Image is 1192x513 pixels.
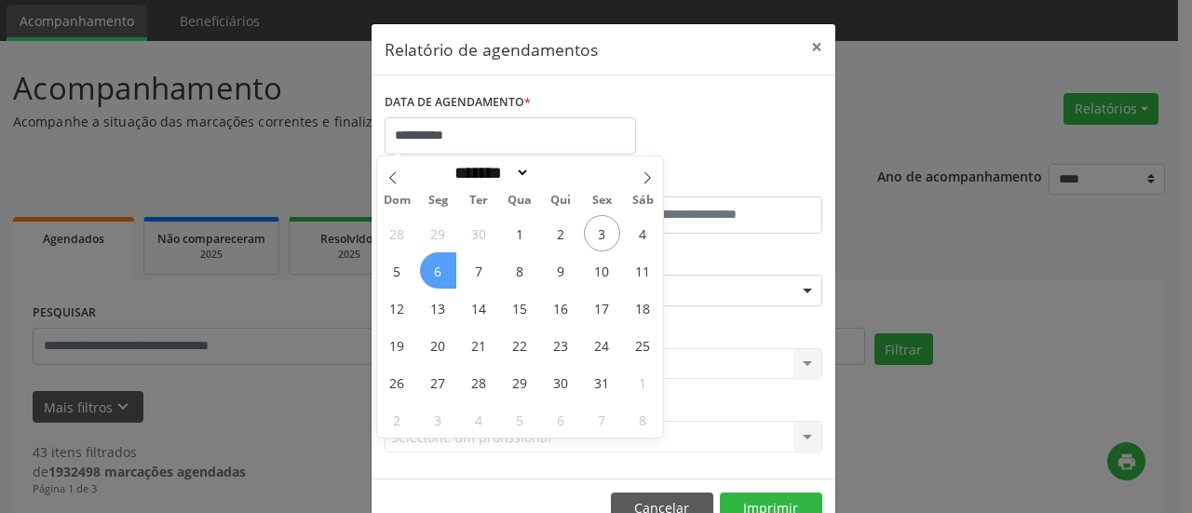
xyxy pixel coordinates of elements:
span: Outubro 1, 2025 [502,215,538,251]
span: Outubro 17, 2025 [584,290,620,326]
span: Setembro 28, 2025 [379,215,415,251]
span: Outubro 7, 2025 [461,252,497,289]
span: Novembro 4, 2025 [461,401,497,438]
span: Outubro 2, 2025 [543,215,579,251]
span: Outubro 19, 2025 [379,327,415,363]
select: Month [449,163,531,182]
span: Sex [581,195,622,207]
span: Outubro 15, 2025 [502,290,538,326]
span: Novembro 7, 2025 [584,401,620,438]
span: Qui [540,195,581,207]
span: Outubro 9, 2025 [543,252,579,289]
button: Close [798,24,835,70]
span: Outubro 25, 2025 [625,327,661,363]
span: Outubro 20, 2025 [420,327,456,363]
h5: Relatório de agendamentos [385,37,598,61]
span: Outubro 11, 2025 [625,252,661,289]
span: Outubro 13, 2025 [420,290,456,326]
span: Outubro 27, 2025 [420,364,456,400]
span: Outubro 5, 2025 [379,252,415,289]
span: Outubro 4, 2025 [625,215,661,251]
span: Outubro 21, 2025 [461,327,497,363]
label: DATA DE AGENDAMENTO [385,88,531,117]
span: Outubro 18, 2025 [625,290,661,326]
span: Novembro 5, 2025 [502,401,538,438]
span: Novembro 1, 2025 [625,364,661,400]
span: Outubro 23, 2025 [543,327,579,363]
span: Sáb [622,195,663,207]
span: Outubro 3, 2025 [584,215,620,251]
span: Setembro 29, 2025 [420,215,456,251]
span: Outubro 14, 2025 [461,290,497,326]
span: Outubro 16, 2025 [543,290,579,326]
span: Outubro 29, 2025 [502,364,538,400]
span: Seg [417,195,458,207]
span: Outubro 30, 2025 [543,364,579,400]
span: Novembro 8, 2025 [625,401,661,438]
span: Novembro 2, 2025 [379,401,415,438]
span: Novembro 3, 2025 [420,401,456,438]
span: Dom [377,195,418,207]
span: Outubro 28, 2025 [461,364,497,400]
span: Outubro 6, 2025 [420,252,456,289]
span: Ter [458,195,499,207]
span: Novembro 6, 2025 [543,401,579,438]
span: Outubro 22, 2025 [502,327,538,363]
input: Year [530,163,591,182]
label: ATÉ [608,168,822,196]
span: Outubro 31, 2025 [584,364,620,400]
span: Outubro 10, 2025 [584,252,620,289]
span: Outubro 12, 2025 [379,290,415,326]
span: Outubro 24, 2025 [584,327,620,363]
span: Qua [499,195,540,207]
span: Outubro 26, 2025 [379,364,415,400]
span: Setembro 30, 2025 [461,215,497,251]
span: Outubro 8, 2025 [502,252,538,289]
